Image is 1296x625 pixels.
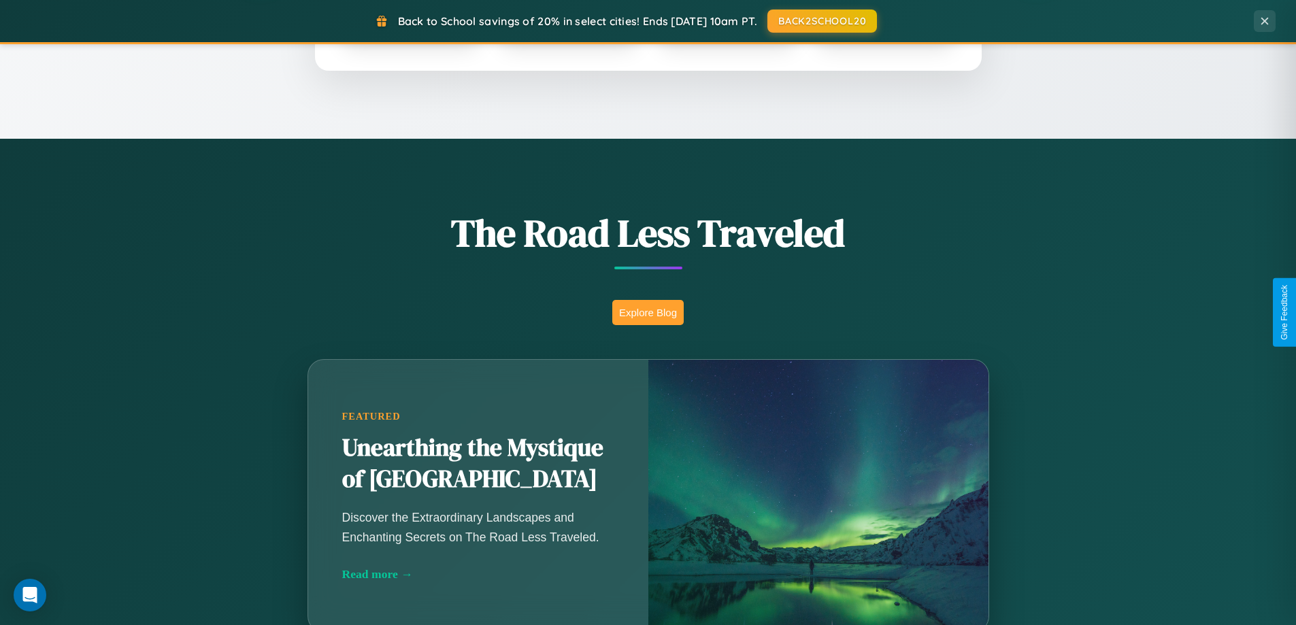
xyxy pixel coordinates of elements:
[398,14,757,28] span: Back to School savings of 20% in select cities! Ends [DATE] 10am PT.
[767,10,877,33] button: BACK2SCHOOL20
[342,567,614,581] div: Read more →
[342,433,614,495] h2: Unearthing the Mystique of [GEOGRAPHIC_DATA]
[612,300,684,325] button: Explore Blog
[240,207,1057,259] h1: The Road Less Traveled
[342,411,614,422] div: Featured
[14,579,46,611] div: Open Intercom Messenger
[342,508,614,546] p: Discover the Extraordinary Landscapes and Enchanting Secrets on The Road Less Traveled.
[1280,285,1289,340] div: Give Feedback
